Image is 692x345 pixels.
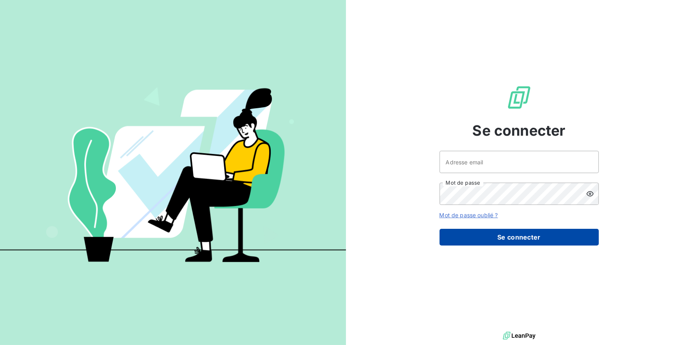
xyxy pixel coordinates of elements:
[440,212,498,218] a: Mot de passe oublié ?
[440,151,599,173] input: placeholder
[473,120,566,141] span: Se connecter
[506,85,532,110] img: Logo LeanPay
[503,330,536,342] img: logo
[440,229,599,246] button: Se connecter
